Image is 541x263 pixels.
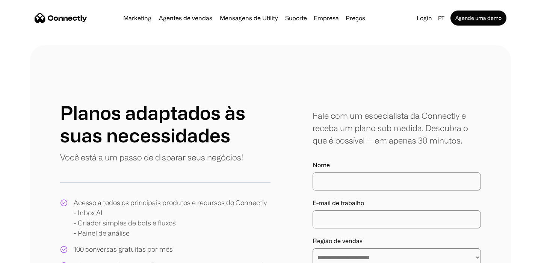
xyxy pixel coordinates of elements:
[120,15,154,21] a: Marketing
[343,15,368,21] a: Preços
[435,13,449,23] div: pt
[60,151,243,163] p: Você está a um passo de disparar seus negócios!
[282,15,310,21] a: Suporte
[313,109,481,147] div: Fale com um especialista da Connectly e receba um plano sob medida. Descubra o que é possível — e...
[314,13,339,23] div: Empresa
[438,13,444,23] div: pt
[156,15,215,21] a: Agentes de vendas
[15,250,45,260] ul: Language list
[450,11,506,26] a: Agende uma demo
[74,198,267,238] div: Acesso a todos os principais produtos e recursos do Connectly - Inbox AI - Criador simples de bot...
[60,101,270,147] h1: Planos adaptados às suas necessidades
[313,162,481,169] label: Nome
[74,244,173,254] div: 100 conversas gratuitas por mês
[313,237,481,245] label: Região de vendas
[35,12,87,24] a: home
[311,13,341,23] div: Empresa
[217,15,281,21] a: Mensagens de Utility
[313,200,481,207] label: E-mail de trabalho
[8,249,45,260] aside: Language selected: Português (Brasil)
[414,13,435,23] a: Login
